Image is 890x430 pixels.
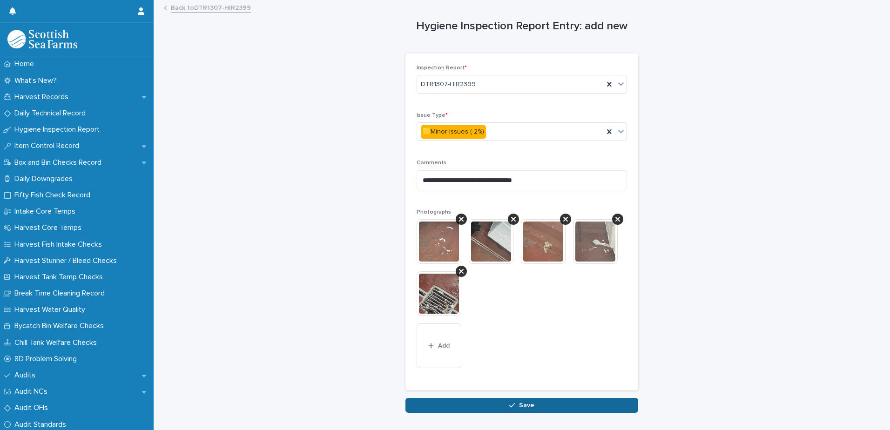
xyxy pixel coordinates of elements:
p: Harvest Core Temps [11,223,89,232]
button: Add [417,323,461,368]
p: Hygiene Inspection Report [11,125,107,134]
span: Inspection Report [417,65,467,71]
span: Comments [417,160,446,166]
p: Harvest Stunner / Bleed Checks [11,256,124,265]
h1: Hygiene Inspection Report Entry: add new [405,20,638,33]
p: Daily Technical Record [11,109,93,118]
span: Issue Type [417,113,448,118]
p: Bycatch Bin Welfare Checks [11,322,111,330]
p: Box and Bin Checks Record [11,158,109,167]
p: Harvest Water Quality [11,305,93,314]
span: Save [519,402,534,409]
p: Item Control Record [11,141,87,150]
p: Intake Core Temps [11,207,83,216]
p: What's New? [11,76,64,85]
span: Photographs [417,209,451,215]
p: Harvest Tank Temp Checks [11,273,110,282]
p: Chill Tank Welfare Checks [11,338,104,347]
div: 🟨Minor Issues (-2%) [421,125,486,139]
p: Harvest Fish Intake Checks [11,240,109,249]
span: DTR1307-HIR2399 [421,80,476,89]
p: Audit NCs [11,387,55,396]
p: 8D Problem Solving [11,355,84,363]
p: Audit Standards [11,420,74,429]
img: mMrefqRFQpe26GRNOUkG [7,30,77,48]
p: Daily Downgrades [11,175,80,183]
p: Audit OFIs [11,403,55,412]
a: Back toDTR1307-HIR2399 [171,2,251,13]
p: Break Time Cleaning Record [11,289,112,298]
p: Audits [11,371,43,380]
button: Save [405,398,638,413]
span: Add [438,343,450,349]
p: Harvest Records [11,93,76,101]
p: Home [11,60,41,68]
p: Fifty Fish Check Record [11,191,98,200]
